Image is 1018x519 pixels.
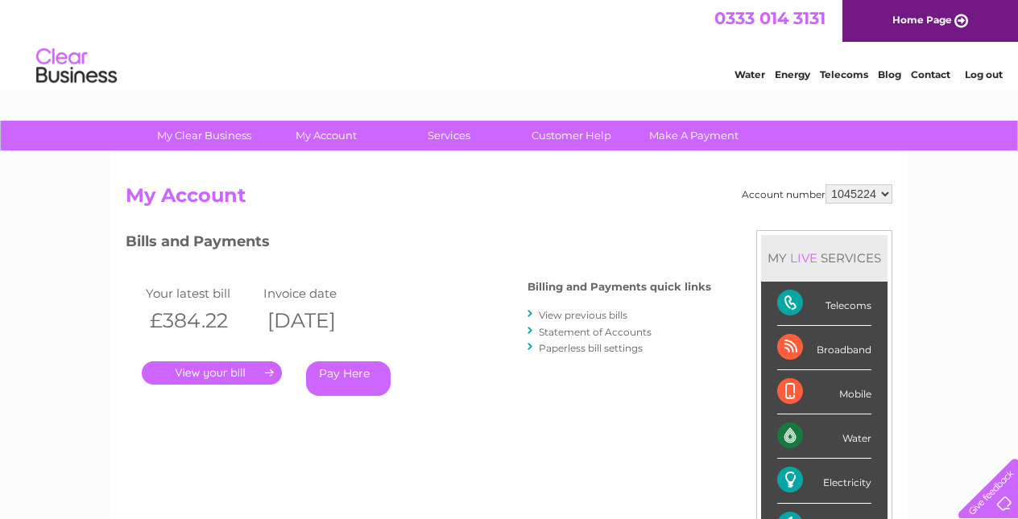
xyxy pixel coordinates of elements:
[775,68,810,80] a: Energy
[965,68,1003,80] a: Log out
[735,68,765,80] a: Water
[142,361,282,385] a: .
[777,414,871,459] div: Water
[260,121,393,150] a: My Account
[787,250,821,266] div: LIVE
[820,68,868,80] a: Telecoms
[777,326,871,370] div: Broadband
[777,282,871,326] div: Telecoms
[539,342,643,354] a: Paperless bill settings
[714,8,826,28] a: 0333 014 3131
[306,361,391,396] a: Pay Here
[539,326,652,338] a: Statement of Accounts
[539,309,627,321] a: View previous bills
[911,68,950,80] a: Contact
[142,304,259,337] th: £384.22
[130,9,891,78] div: Clear Business is a trading name of Verastar Limited (registered in [GEOGRAPHIC_DATA] No. 3667643...
[138,121,271,150] a: My Clear Business
[777,459,871,503] div: Electricity
[761,235,888,281] div: MY SERVICES
[126,184,892,215] h2: My Account
[142,282,259,304] td: Your latest bill
[878,68,901,80] a: Blog
[35,42,118,91] img: logo.png
[259,304,377,337] th: [DATE]
[383,121,515,150] a: Services
[528,281,711,293] h4: Billing and Payments quick links
[742,184,892,204] div: Account number
[259,282,377,304] td: Invoice date
[777,370,871,414] div: Mobile
[505,121,638,150] a: Customer Help
[126,230,711,258] h3: Bills and Payments
[627,121,760,150] a: Make A Payment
